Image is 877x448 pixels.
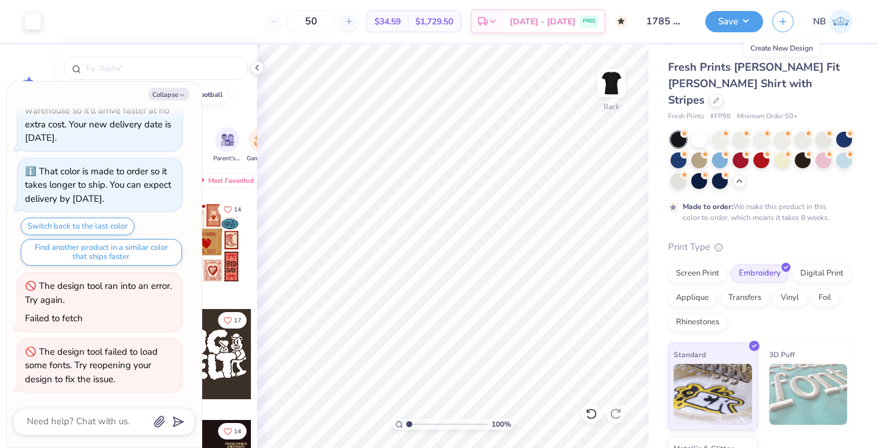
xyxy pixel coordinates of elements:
[415,15,453,28] span: $1,729.50
[604,101,619,112] div: Back
[220,133,234,147] img: Parent's Weekend Image
[213,127,241,163] div: filter for Parent's Weekend
[792,265,851,283] div: Digital Print
[668,240,853,254] div: Print Type
[583,17,596,26] span: FREE
[287,10,335,32] input: – –
[668,313,727,332] div: Rhinestones
[234,207,241,213] span: 14
[25,280,172,306] div: The design tool ran into an error. Try again.
[769,348,795,361] span: 3D Puff
[234,428,241,435] span: 14
[720,289,769,307] div: Transfers
[811,289,839,307] div: Foil
[191,173,259,188] div: Most Favorited
[636,9,696,34] input: Untitled Design
[247,127,275,163] div: filter for Game Day
[668,265,727,283] div: Screen Print
[705,11,763,32] button: Save
[218,201,247,218] button: Like
[599,71,624,95] img: Back
[25,165,171,205] div: That color is made to order so it takes longer to ship. You can expect delivery by [DATE].
[710,112,731,122] span: # FP98
[247,127,275,163] button: filter button
[25,346,158,385] div: The design tool failed to load some fonts. Try reopening your design to fix the issue.
[491,419,511,430] span: 100 %
[149,88,189,101] button: Collapse
[197,91,223,98] div: football
[674,348,706,361] span: Standard
[375,15,401,28] span: $34.59
[813,15,826,29] span: NB
[218,423,247,439] button: Like
[737,112,798,122] span: Minimum Order: 50 +
[769,364,848,425] img: 3D Puff
[773,289,807,307] div: Vinyl
[813,10,853,34] a: NB
[178,86,228,104] button: football
[247,154,275,163] span: Game Day
[21,218,135,235] button: Switch back to the last color
[84,62,240,74] input: Try "Alpha"
[254,133,268,147] img: Game Day Image
[234,318,241,324] span: 17
[510,15,576,28] span: [DATE] - [DATE]
[674,364,752,425] img: Standard
[218,312,247,329] button: Like
[213,154,241,163] span: Parent's Weekend
[668,112,704,122] span: Fresh Prints
[668,60,840,107] span: Fresh Prints [PERSON_NAME] Fit [PERSON_NAME] Shirt with Stripes
[683,201,833,223] div: We make this product in this color to order, which means it takes 8 weeks.
[829,10,853,34] img: Naomi Buckmelter
[668,289,717,307] div: Applique
[21,239,182,266] button: Find another product in a similar color that ships faster
[25,312,83,324] div: Failed to fetch
[744,40,820,57] div: Create New Design
[213,127,241,163] button: filter button
[683,202,733,212] strong: Made to order:
[731,265,789,283] div: Embroidery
